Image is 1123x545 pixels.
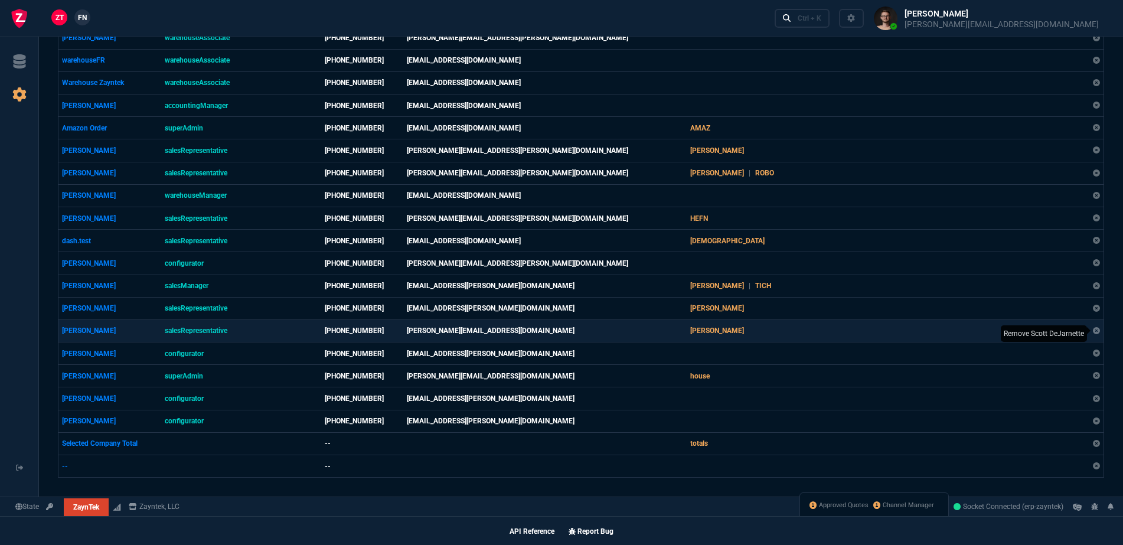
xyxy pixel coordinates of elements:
[403,342,687,365] td: [EMAIL_ADDRESS][PERSON_NAME][DOMAIN_NAME]
[755,169,774,177] span: ROBO
[321,230,403,252] td: [PHONE_NUMBER]
[321,207,403,229] td: [PHONE_NUMBER]
[690,327,744,335] span: [PERSON_NAME]
[165,237,227,245] span: salesRepresentative
[109,498,125,516] a: BigCommerce
[403,162,687,184] td: [PERSON_NAME][EMAIL_ADDRESS][PERSON_NAME][DOMAIN_NAME]
[755,282,771,290] span: TICH
[165,372,203,380] span: superAdmin
[58,184,161,207] td: [PERSON_NAME]
[321,139,403,162] td: [PHONE_NUMBER]
[321,162,403,184] td: [PHONE_NUMBER]
[403,139,687,162] td: [PERSON_NAME][EMAIL_ADDRESS][PERSON_NAME][DOMAIN_NAME]
[690,169,744,177] span: [PERSON_NAME]
[165,124,203,132] span: superAdmin
[58,49,161,71] td: warehouseFR
[1086,497,1103,517] a: REPORT A BUG
[690,304,744,312] span: [PERSON_NAME]
[165,327,227,335] span: salesRepresentative
[403,410,687,432] td: [EMAIL_ADDRESS][PERSON_NAME][DOMAIN_NAME]
[321,342,403,365] td: [PHONE_NUMBER]
[321,275,403,297] td: [PHONE_NUMBER]
[64,498,109,516] a: ZaynTek
[165,34,230,42] span: warehouseAssociate
[58,432,161,455] td: Selected Company Total
[321,117,403,139] td: [PHONE_NUMBER]
[403,275,687,297] td: [EMAIL_ADDRESS][PERSON_NAME][DOMAIN_NAME]
[403,230,687,252] td: [EMAIL_ADDRESS][DOMAIN_NAME]
[58,27,161,49] td: [PERSON_NAME]
[321,410,403,432] td: [PHONE_NUMBER]
[744,169,755,177] span: |
[321,252,403,275] td: [PHONE_NUMBER]
[165,417,204,425] span: configurator
[690,282,744,290] span: [PERSON_NAME]
[798,14,821,23] div: Ctrl + K
[403,71,687,94] td: [EMAIL_ADDRESS][DOMAIN_NAME]
[321,184,403,207] td: [PHONE_NUMBER]
[744,282,755,290] span: |
[58,365,161,387] td: [PERSON_NAME]
[321,71,403,94] td: [PHONE_NUMBER]
[510,527,554,536] a: API Reference
[819,501,869,510] span: Approved Quotes
[58,230,161,252] td: dash.test
[569,527,613,536] a: Report Bug
[12,501,43,512] a: Global State
[954,502,1063,511] span: Socket Connected (erp-zayntek)
[165,259,204,267] span: configurator
[403,184,687,207] td: [EMAIL_ADDRESS][DOMAIN_NAME]
[165,214,227,223] span: salesRepresentative
[58,117,161,139] td: Amazon Order
[321,365,403,387] td: [PHONE_NUMBER]
[165,102,228,110] span: accountingManager
[165,169,227,177] span: salesRepresentative
[403,297,687,319] td: [EMAIL_ADDRESS][PERSON_NAME][DOMAIN_NAME]
[78,12,87,23] span: FN
[690,237,765,245] span: [DEMOGRAPHIC_DATA]
[58,387,161,410] td: [PERSON_NAME]
[125,501,183,512] a: msbcCompanyName
[321,387,403,410] td: [PHONE_NUMBER]
[58,455,161,478] td: --
[321,297,403,319] td: [PHONE_NUMBER]
[165,304,227,312] span: salesRepresentative
[690,124,710,132] span: AMAZ
[403,387,687,410] td: [EMAIL_ADDRESS][PERSON_NAME][DOMAIN_NAME]
[403,319,687,342] td: [PERSON_NAME][EMAIL_ADDRESS][DOMAIN_NAME]
[690,439,708,448] span: totals
[165,191,227,200] span: warehouseManager
[403,207,687,229] td: [PERSON_NAME][EMAIL_ADDRESS][PERSON_NAME][DOMAIN_NAME]
[403,49,687,71] td: [EMAIL_ADDRESS][DOMAIN_NAME]
[403,365,687,387] td: [PERSON_NAME][EMAIL_ADDRESS][DOMAIN_NAME]
[321,319,403,342] td: [PHONE_NUMBER]
[321,455,403,478] td: --
[58,71,161,94] td: Warehouse Zayntek
[165,394,204,403] span: configurator
[43,501,57,512] a: API TOKEN
[56,12,64,23] span: ZT
[58,94,161,117] td: [PERSON_NAME]
[165,79,230,87] span: warehouseAssociate
[403,117,687,139] td: [EMAIL_ADDRESS][DOMAIN_NAME]
[883,501,934,510] span: Channel Manager
[690,372,710,380] span: house
[165,146,227,155] span: salesRepresentative
[58,410,161,432] td: [PERSON_NAME]
[690,214,708,223] span: HEFN
[403,94,687,117] td: [EMAIL_ADDRESS][DOMAIN_NAME]
[58,162,161,184] td: [PERSON_NAME]
[321,49,403,71] td: [PHONE_NUMBER]
[58,252,161,275] td: [PERSON_NAME]
[165,350,204,358] span: configurator
[58,342,161,365] td: [PERSON_NAME]
[403,27,687,49] td: [PERSON_NAME][EMAIL_ADDRESS][PERSON_NAME][DOMAIN_NAME]
[58,319,161,342] td: [PERSON_NAME]
[690,146,744,155] span: [PERSON_NAME]
[58,297,161,319] td: [PERSON_NAME]
[403,252,687,275] td: [PERSON_NAME][EMAIL_ADDRESS][PERSON_NAME][DOMAIN_NAME]
[321,94,403,117] td: [PHONE_NUMBER]
[58,139,161,162] td: [PERSON_NAME]
[321,27,403,49] td: [PHONE_NUMBER]
[954,501,1063,512] a: 7AwIfmDL4m8P5VgQAAEM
